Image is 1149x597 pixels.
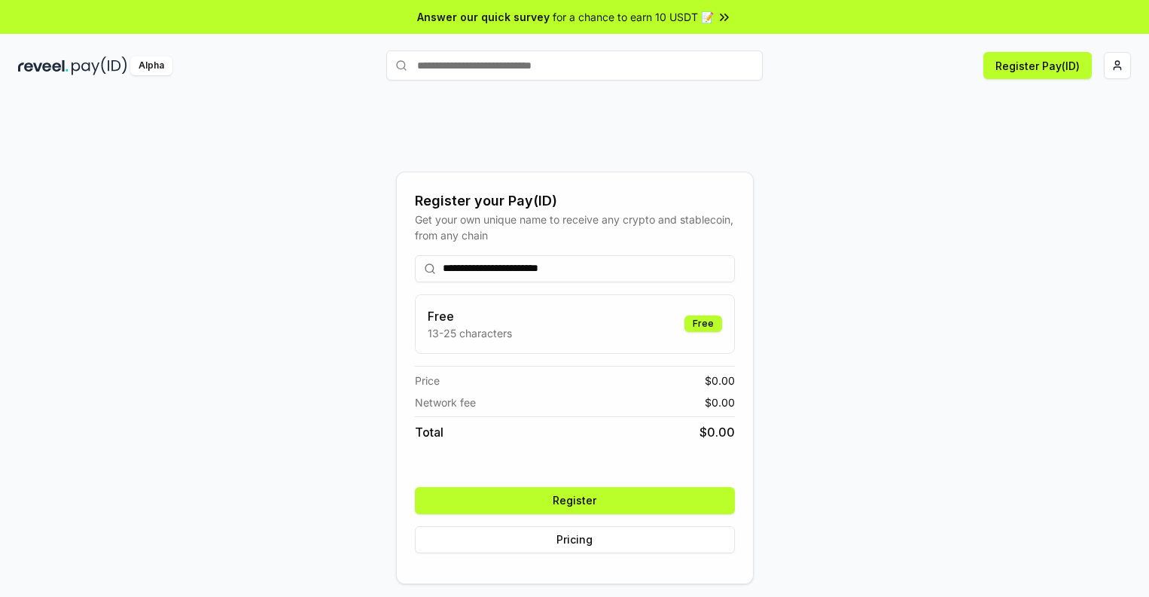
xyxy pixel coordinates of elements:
[553,9,714,25] span: for a chance to earn 10 USDT 📝
[415,423,443,441] span: Total
[705,394,735,410] span: $ 0.00
[428,307,512,325] h3: Free
[983,52,1092,79] button: Register Pay(ID)
[415,212,735,243] div: Get your own unique name to receive any crypto and stablecoin, from any chain
[417,9,550,25] span: Answer our quick survey
[18,56,69,75] img: reveel_dark
[415,373,440,388] span: Price
[130,56,172,75] div: Alpha
[705,373,735,388] span: $ 0.00
[428,325,512,341] p: 13-25 characters
[415,526,735,553] button: Pricing
[415,394,476,410] span: Network fee
[72,56,127,75] img: pay_id
[415,190,735,212] div: Register your Pay(ID)
[684,315,722,332] div: Free
[415,487,735,514] button: Register
[699,423,735,441] span: $ 0.00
